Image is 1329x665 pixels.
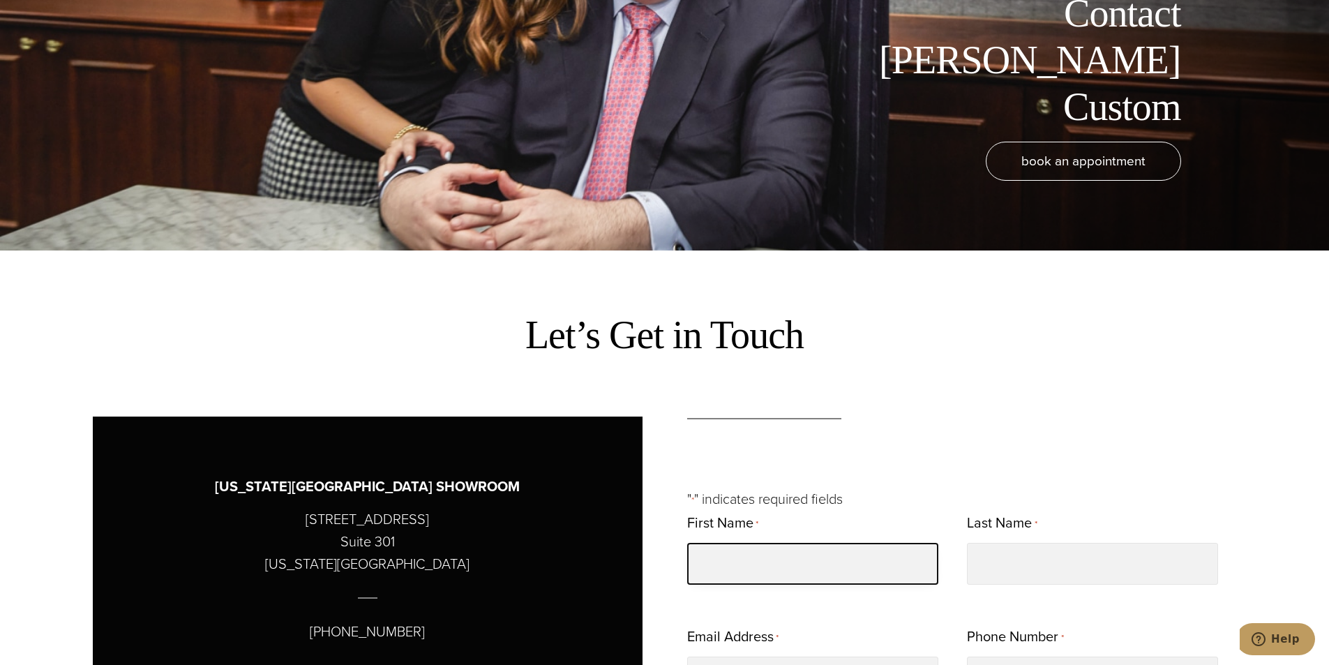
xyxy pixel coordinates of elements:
[687,488,1237,510] p: " " indicates required fields
[310,620,425,643] p: [PHONE_NUMBER]
[215,476,520,498] h3: [US_STATE][GEOGRAPHIC_DATA] SHOWROOM
[525,310,804,360] h2: Let’s Get in Touch
[687,624,779,651] label: Email Address
[265,508,470,575] p: [STREET_ADDRESS] Suite 301 [US_STATE][GEOGRAPHIC_DATA]
[986,142,1181,181] a: book an appointment
[687,510,758,537] label: First Name
[1240,623,1315,658] iframe: Opens a widget where you can chat to one of our agents
[1021,151,1146,171] span: book an appointment
[967,510,1037,537] label: Last Name
[967,624,1063,651] label: Phone Number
